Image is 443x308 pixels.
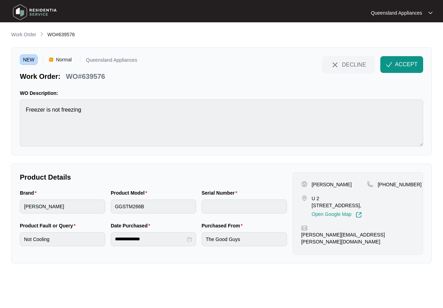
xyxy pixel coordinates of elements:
label: Purchased From [202,222,246,229]
label: Serial Number [202,189,240,196]
p: U 2 [STREET_ADDRESS], [312,195,367,209]
img: dropdown arrow [428,11,433,15]
input: Product Model [111,200,196,213]
span: WO#639576 [47,32,75,37]
span: ACCEPT [395,60,418,69]
input: Purchased From [202,232,287,246]
img: check-Icon [386,61,392,68]
img: Vercel Logo [49,58,53,62]
span: DECLINE [342,61,366,68]
p: [PHONE_NUMBER] [378,181,421,188]
p: Queensland Appliances [86,58,137,65]
label: Brand [20,189,39,196]
p: Work Order [11,31,36,38]
a: Open Google Map [312,212,362,218]
a: Work Order [10,31,38,39]
img: Link-External [356,212,362,218]
label: Product Fault or Query [20,222,78,229]
p: Queensland Appliances [371,9,422,16]
textarea: Freezer is not freezing [20,99,423,147]
input: Brand [20,200,105,213]
p: Work Order: [20,72,60,81]
img: chevron-right [39,31,45,37]
img: map-pin [301,195,308,201]
p: WO Description: [20,90,423,97]
span: NEW [20,54,38,65]
input: Product Fault or Query [20,232,105,246]
label: Product Model [111,189,150,196]
button: close-IconDECLINE [322,56,375,73]
img: user-pin [301,181,308,187]
p: Product Details [20,172,287,182]
label: Date Purchased [111,222,153,229]
input: Date Purchased [115,235,186,243]
img: map-pin [301,225,308,231]
input: Serial Number [202,200,287,213]
button: check-IconACCEPT [380,56,423,73]
p: [PERSON_NAME] [312,181,352,188]
p: WO#639576 [66,72,105,81]
img: map-pin [367,181,373,187]
p: [PERSON_NAME][EMAIL_ADDRESS][PERSON_NAME][DOMAIN_NAME] [301,231,414,245]
span: Normal [53,54,75,65]
img: residentia service logo [10,2,59,23]
img: close-Icon [331,61,339,69]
